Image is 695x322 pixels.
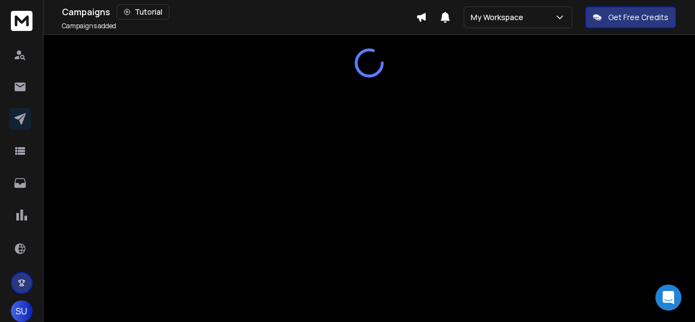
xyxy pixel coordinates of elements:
button: Tutorial [117,4,169,20]
p: My Workspace [471,12,528,23]
div: Open Intercom Messenger [655,285,681,311]
button: Get Free Credits [585,7,676,28]
button: SU [11,300,33,322]
p: Campaigns added [62,22,116,30]
p: Get Free Credits [608,12,668,23]
div: Campaigns [62,4,416,20]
